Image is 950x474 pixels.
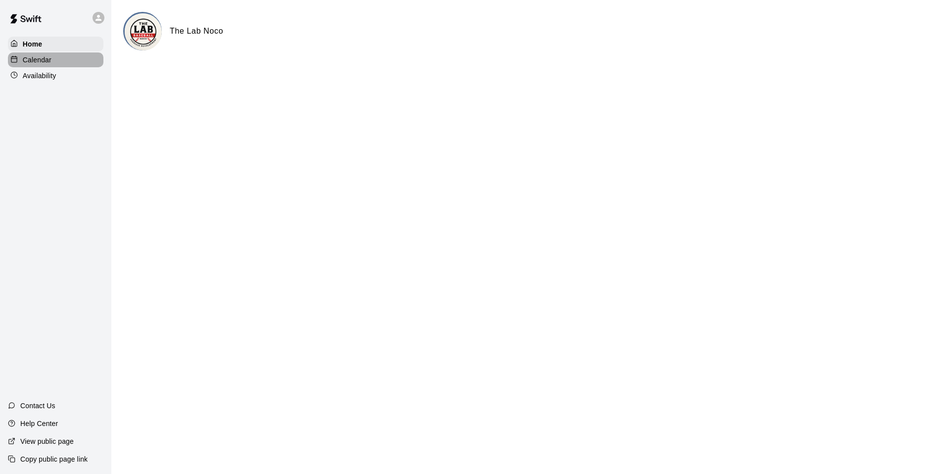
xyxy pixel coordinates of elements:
p: Contact Us [20,401,55,411]
p: Calendar [23,55,51,65]
h6: The Lab Noco [170,25,223,38]
p: Home [23,39,43,49]
p: Availability [23,71,56,81]
img: The Lab Noco logo [125,13,162,50]
a: Home [8,37,103,51]
p: Copy public page link [20,454,88,464]
a: Calendar [8,52,103,67]
a: Availability [8,68,103,83]
p: Help Center [20,419,58,428]
p: View public page [20,436,74,446]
